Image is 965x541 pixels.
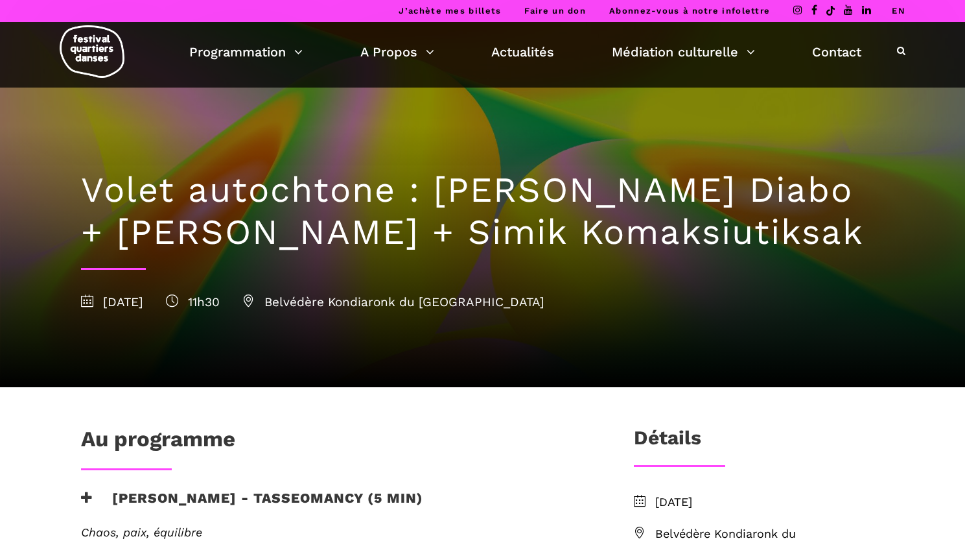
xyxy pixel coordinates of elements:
a: Abonnez-vous à notre infolettre [609,6,770,16]
a: A Propos [360,41,434,63]
span: [DATE] [655,493,885,512]
h3: Détails [634,426,701,459]
span: 11h30 [166,295,220,309]
h3: [PERSON_NAME] - Tasseomancy (5 min) [81,490,423,522]
img: logo-fqd-med [60,25,124,78]
a: Actualités [491,41,554,63]
span: [DATE] [81,295,143,309]
h1: Volet autochtone : [PERSON_NAME] Diabo + [PERSON_NAME] + Simik Komaksiutiksak [81,169,885,254]
a: Médiation culturelle [612,41,755,63]
a: Faire un don [524,6,586,16]
a: EN [892,6,905,16]
em: Chaos, paix, équilibre [81,525,202,539]
a: Programmation [189,41,303,63]
a: J’achète mes billets [399,6,501,16]
span: Belvédère Kondiaronk du [GEOGRAPHIC_DATA] [242,295,544,309]
a: Contact [812,41,861,63]
h1: Au programme [81,426,235,459]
